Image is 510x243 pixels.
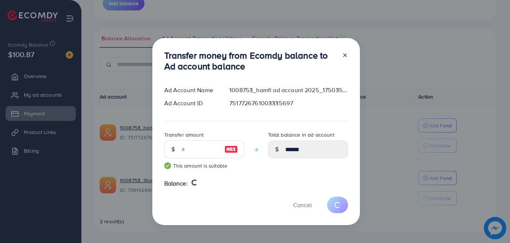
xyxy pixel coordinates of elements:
label: Transfer amount [164,131,203,138]
h3: Transfer money from Ecomdy balance to Ad account balance [164,50,336,72]
img: guide [164,162,171,169]
button: Cancel [284,197,321,213]
span: Balance: [164,179,188,188]
div: 1008753_hamfi ad account 2025_1750357175489 [223,86,354,94]
label: Total balance in ad account [268,131,335,138]
img: image [224,145,238,154]
div: Ad Account ID [158,99,224,108]
span: Cancel [293,201,312,209]
div: 7517726761003335697 [223,99,354,108]
small: This amount is suitable [164,162,244,169]
div: Ad Account Name [158,86,224,94]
